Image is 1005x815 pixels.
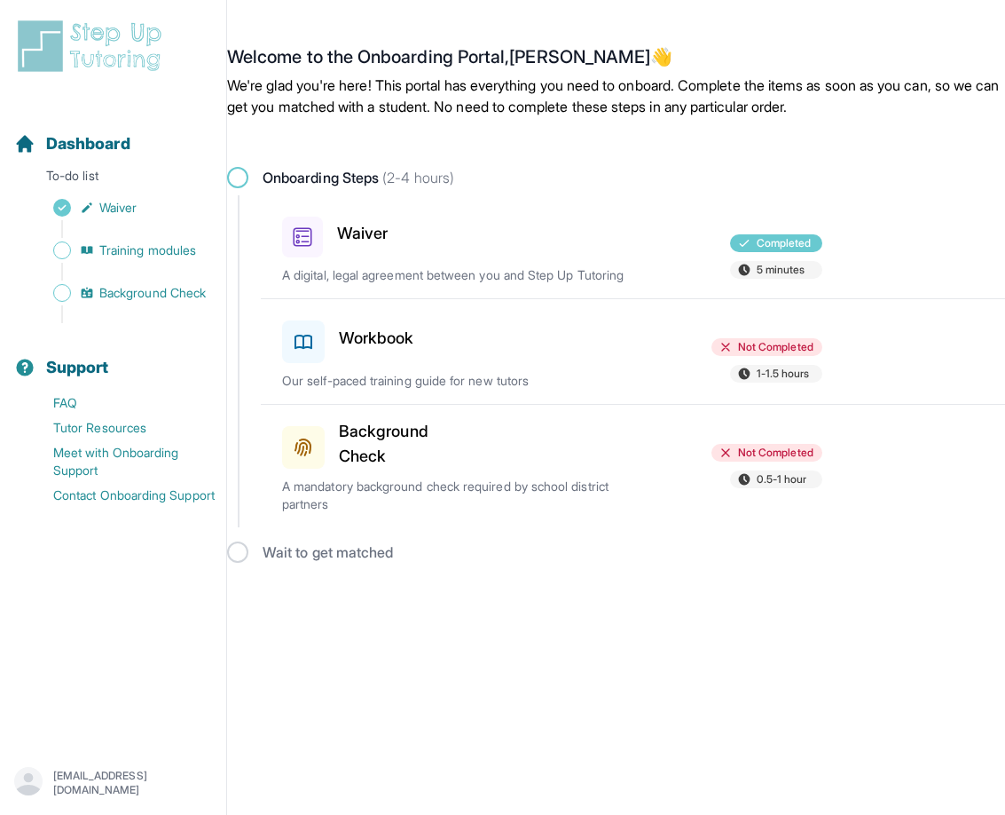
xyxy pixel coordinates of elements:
h3: Workbook [339,326,414,351]
p: [EMAIL_ADDRESS][DOMAIN_NAME] [53,769,212,797]
span: Background Check [99,284,206,302]
a: Tutor Resources [14,415,226,440]
span: 5 minutes [757,263,805,277]
span: 1-1.5 hours [757,367,810,381]
button: [EMAIL_ADDRESS][DOMAIN_NAME] [14,767,212,799]
a: Background CheckNot Completed0.5-1 hourA mandatory background check required by school district p... [261,405,1005,527]
a: Dashboard [14,131,130,156]
span: Support [46,355,109,380]
a: Meet with Onboarding Support [14,440,226,483]
a: Waiver [14,195,226,220]
span: Training modules [99,241,196,259]
a: FAQ [14,391,226,415]
p: Our self-paced training guide for new tutors [282,372,632,390]
span: Completed [757,236,812,250]
a: WaiverCompleted5 minutesA digital, legal agreement between you and Step Up Tutoring [261,195,1005,298]
img: logo [14,18,172,75]
button: Support [7,327,219,387]
span: Waiver [99,199,137,217]
a: Contact Onboarding Support [14,483,226,508]
span: Not Completed [738,340,813,354]
span: 0.5-1 hour [757,472,807,487]
p: A mandatory background check required by school district partners [282,478,632,513]
h3: Background Check [339,419,456,469]
a: Training modules [14,238,226,263]
h2: Welcome to the Onboarding Portal, [PERSON_NAME] 👋 [227,46,1005,75]
h3: Waiver [337,221,388,246]
span: Onboarding Steps [263,167,454,188]
a: Background Check [14,281,226,305]
span: Not Completed [738,446,813,460]
span: Dashboard [46,131,130,156]
p: To-do list [7,167,219,192]
a: WorkbookNot Completed1-1.5 hoursOur self-paced training guide for new tutors [261,299,1005,404]
button: Dashboard [7,103,219,163]
p: A digital, legal agreement between you and Step Up Tutoring [282,266,632,284]
p: We're glad you're here! This portal has everything you need to onboard. Complete the items as soo... [227,75,1005,117]
span: (2-4 hours) [379,169,454,186]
